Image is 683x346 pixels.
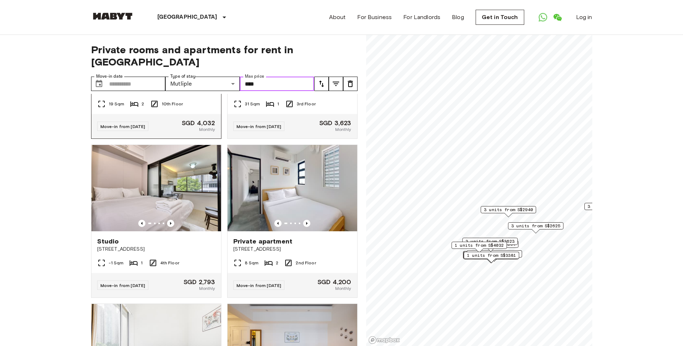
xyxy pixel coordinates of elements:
span: Private apartment [233,237,293,246]
span: Monthly [199,126,215,133]
button: Previous image [138,220,145,227]
span: 31 Sqm [245,101,260,107]
span: 3 units from S$2625 [511,223,560,229]
a: Log in [576,13,592,22]
img: Marketing picture of unit SG-01-059-003-01 [91,145,221,231]
span: Monthly [335,285,351,292]
a: Marketing picture of unit SG-01-059-003-01Previous imagePrevious imageStudio[STREET_ADDRESS]-1 Sq... [91,145,221,298]
img: Marketing picture of unit SG-01-054-007-01 [228,145,357,231]
span: 3 units from S$2940 [484,206,533,213]
span: 3 units from S$3623 [466,238,515,245]
span: [STREET_ADDRESS] [97,246,215,253]
span: 1 units from S$4032 [455,242,504,249]
div: Map marker [467,250,522,261]
span: 3rd Floor [297,101,316,107]
div: Map marker [451,242,507,253]
div: Map marker [464,252,519,263]
a: Mapbox logo [368,336,400,344]
span: SGD 2,793 [184,279,215,285]
span: SGD 4,032 [182,120,215,126]
span: 2nd Floor [296,260,316,266]
span: 3 units from S$2036 [588,203,637,210]
span: 2 [141,101,144,107]
a: Open WhatsApp [536,10,550,24]
span: 1 [277,101,279,107]
span: -1 Sqm [109,260,124,266]
span: Monthly [199,285,215,292]
button: tune [329,77,343,91]
div: Map marker [508,222,563,233]
div: Map marker [481,206,536,217]
div: Map marker [463,252,518,263]
a: For Landlords [403,13,440,22]
button: tune [343,77,358,91]
div: Map marker [462,238,518,249]
button: Choose date [92,77,106,91]
a: Get in Touch [476,10,524,25]
button: Previous image [303,220,310,227]
span: 4th Floor [160,260,179,266]
span: 1 [141,260,143,266]
span: Move-in from [DATE] [100,124,145,129]
label: Move-in date [96,73,123,79]
div: Map marker [584,203,640,214]
span: 8 Sqm [245,260,259,266]
label: Type of stay [170,73,196,79]
div: Map marker [463,252,519,263]
button: tune [314,77,329,91]
span: Studio [97,237,119,246]
span: Move-in from [DATE] [100,283,145,288]
a: Open WeChat [550,10,565,24]
p: [GEOGRAPHIC_DATA] [157,13,217,22]
a: About [329,13,346,22]
span: Move-in from [DATE] [237,124,282,129]
span: SGD 4,200 [318,279,351,285]
span: Private rooms and apartments for rent in [GEOGRAPHIC_DATA] [91,44,358,68]
a: Marketing picture of unit SG-01-054-007-01Previous imagePrevious imagePrivate apartment[STREET_AD... [227,145,358,298]
span: 10th Floor [162,101,183,107]
span: Move-in from [DATE] [237,283,282,288]
span: 19 Sqm [109,101,125,107]
a: Blog [452,13,464,22]
div: Mutliple [165,77,240,91]
span: 2 [276,260,278,266]
button: Previous image [167,220,174,227]
span: 1 units from S$3381 [467,252,516,259]
img: Habyt [91,13,134,20]
span: [STREET_ADDRESS] [233,246,351,253]
span: Monthly [335,126,351,133]
span: SGD 3,623 [319,120,351,126]
div: Map marker [463,241,518,252]
a: For Business [357,13,392,22]
button: Previous image [274,220,282,227]
span: 3 units from S$2520 [470,251,519,257]
label: Max price [245,73,264,79]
